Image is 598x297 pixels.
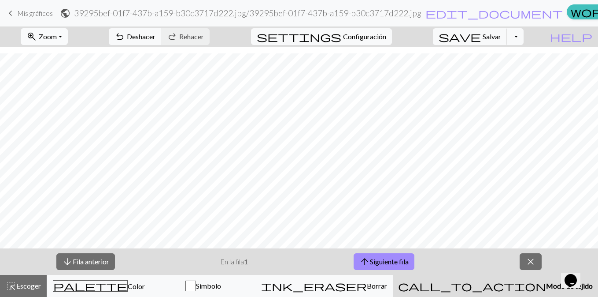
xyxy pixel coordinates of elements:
[433,28,507,45] button: Salvar
[5,7,16,19] span: keyboard_arrow_left
[439,30,481,43] span: save
[26,30,37,43] span: zoom_in
[525,256,536,268] span: close
[73,257,109,266] font: Fila anterior
[62,256,73,268] span: arrow_downward
[47,275,151,297] button: Color
[257,31,341,42] i: Configuración
[244,257,248,266] strong: 1
[114,30,125,43] span: undo
[354,253,414,270] button: Siguiente fila
[359,256,370,268] span: arrow_upward
[74,8,421,18] h2: / 39295bef-01f7-437b-a159-b30c3717d222.jpg
[21,28,68,45] button: Zoom
[127,32,155,41] span: Deshacer
[109,28,162,45] button: Deshacer
[550,30,592,43] span: help
[370,257,409,266] font: Siguiente fila
[220,256,248,267] p: En la fila
[425,7,563,19] span: edit_document
[251,28,392,45] button: ConfiguraciónConfiguración
[6,280,16,292] span: highlight_alt
[39,32,57,41] span: Zoom
[393,275,598,297] button: Modo de tejido
[561,262,589,288] iframe: chat widget
[5,6,53,21] a: Mis gráficos
[56,253,115,270] button: Fila anterior
[483,32,501,41] span: Salvar
[196,282,221,290] span: Símbolo
[255,275,393,297] button: Borrar
[151,275,255,297] button: Símbolo
[343,31,386,42] span: Configuración
[128,282,145,290] span: Color
[398,280,546,292] span: call_to_action
[261,280,367,292] span: ink_eraser
[74,8,246,18] font: 39295bef-01f7-437b-a159-b30c3717d222.jpg
[60,7,70,19] span: public
[367,282,387,290] span: Borrar
[16,282,41,290] span: Escoger
[257,30,341,43] span: settings
[53,280,127,292] span: palette
[546,282,593,290] span: Modo de tejido
[17,9,53,17] span: Mis gráficos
